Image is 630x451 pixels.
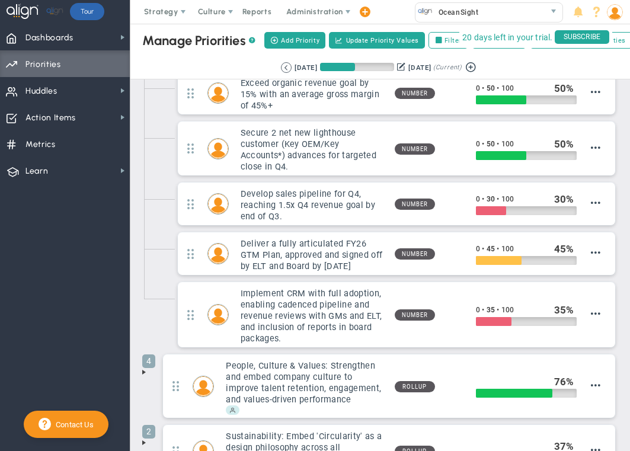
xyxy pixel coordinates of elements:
span: Strategy [144,7,178,16]
div: % [554,303,577,316]
span: • [497,306,499,314]
span: Culture [198,7,226,16]
img: 32760.Company.photo [418,4,433,19]
span: 100 [501,140,514,148]
span: 20 days left in your trial. [462,30,552,45]
span: 2 [142,425,155,439]
img: Matt Burdyny [208,139,228,159]
span: 0 [476,306,480,314]
span: 0 [476,245,480,253]
img: Matt Burdyny [208,305,228,325]
span: 50 [487,84,495,92]
span: 35 [487,306,495,314]
h3: Deliver a fully articulated FY26 GTM Plan, approved and signed off by ELT and Board by [DATE] [241,238,385,272]
span: 100 [501,195,514,203]
div: Matt Burdyny [207,243,229,264]
h3: Develop sales pipeline for Q4, reaching 1.5x Q4 revenue goal by end of Q3. [241,188,385,222]
span: Contact Us [51,419,94,430]
span: 76 [554,376,566,388]
span: 50 [554,138,566,150]
span: 50 [487,140,495,148]
button: Go to previous period [281,62,292,73]
div: % [554,82,577,95]
span: Number [395,248,435,260]
span: 100 [501,84,514,92]
span: Huddles [25,79,57,104]
span: Priorities [25,52,61,77]
img: Matt Burdyny [208,83,228,103]
span: Learn [25,159,48,184]
span: 0 [476,195,480,203]
span: 45 [554,243,566,255]
span: 30 [554,193,566,205]
button: Add Priority [264,32,325,49]
span: • [497,84,499,92]
h3: Exceed organic revenue goal by 15% with an average gross margin of 45%+ [241,78,385,111]
div: % [554,375,577,388]
span: Number [395,143,435,155]
span: • [497,195,499,203]
div: Matt Burdyny [207,193,229,215]
div: Manage Priorities [142,35,255,46]
div: % [554,193,577,206]
span: 45 [487,245,495,253]
span: select [545,3,562,22]
img: 204746.Person.photo [607,4,623,20]
span: Administration [286,7,343,16]
button: Update Priority Values [329,32,425,49]
span: • [482,306,484,314]
span: • [497,245,499,253]
span: • [482,84,484,92]
span: Number [395,309,435,321]
span: Dashboards [25,25,73,50]
span: Update Priority Values [346,36,419,46]
div: [DATE] [408,62,431,73]
span: • [482,245,484,253]
div: % [554,137,577,151]
span: 0 [476,84,480,92]
img: Craig Churchill [193,376,213,396]
span: Add Priority [281,36,319,46]
div: Matt Burdyny [207,82,229,104]
span: 100 [501,306,514,314]
span: Action Items [25,105,76,130]
span: 35 [554,304,566,316]
img: Matt Burdyny [208,194,228,214]
h3: People, Culture & Values: Strengthen and embed company culture to improve talent retention, engag... [226,360,385,405]
h3: Implement CRM with full adoption, enabling cadenced pipeline and revenue reviews with GMs and ELT... [241,288,385,344]
div: Period Progress: 47% Day 42 of 89 with 47 remaining. [320,63,394,71]
span: • [482,195,484,203]
span: My Priority [226,405,239,415]
div: Craig Churchill [193,376,214,397]
div: [DATE] [295,62,317,73]
span: 30 [487,195,495,203]
div: % [554,242,577,255]
span: Number [395,88,435,99]
h3: Secure 2 net new lighthouse customer (Key OEM/Key Accounts*) advances for targeted close in Q4. [241,127,385,172]
span: Metrics [25,132,56,157]
div: Matt Burdyny [207,138,229,159]
img: Matt Burdyny [208,244,228,264]
span: 4 [142,354,155,368]
span: Rollup [395,381,435,392]
span: 50 [554,82,566,94]
span: • [482,140,484,148]
span: SUBSCRIBE [555,30,609,44]
span: 0 [476,140,480,148]
div: Matt Burdyny [207,304,229,325]
span: Number [395,199,435,210]
span: • [497,140,499,148]
span: OceanSight [433,4,479,21]
span: 100 [501,245,514,253]
label: Filter [428,32,468,49]
span: (Current) [433,62,462,73]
